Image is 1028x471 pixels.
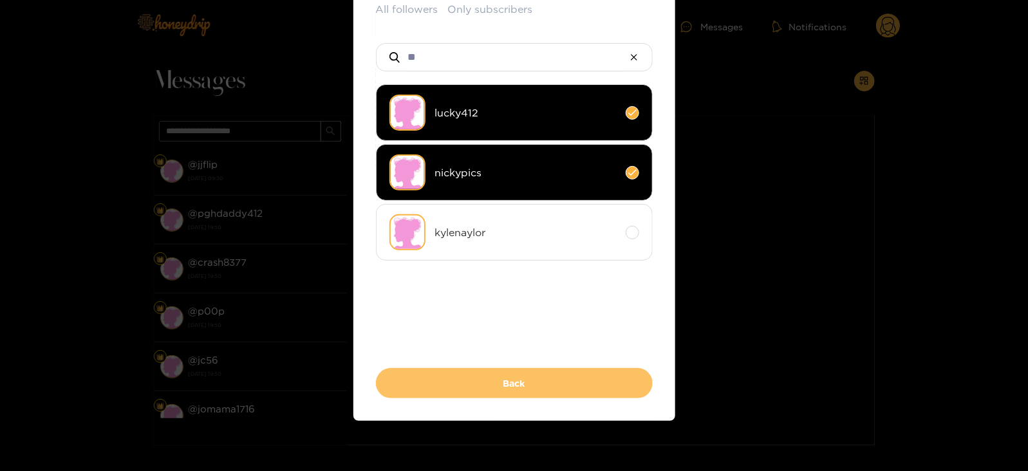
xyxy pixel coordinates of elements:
[389,214,425,250] img: no-avatar.png
[435,106,616,120] span: lucky412
[389,154,425,190] img: no-avatar.png
[376,2,438,17] button: All followers
[435,225,616,240] span: kylenaylor
[435,165,616,180] span: nickypics
[389,95,425,131] img: no-avatar.png
[376,368,653,398] button: Back
[448,2,533,17] button: Only subscribers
